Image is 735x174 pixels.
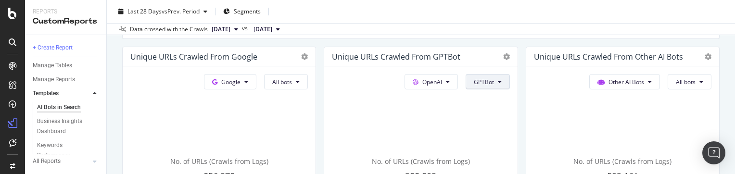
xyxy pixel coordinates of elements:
span: All bots [272,78,292,86]
div: Manage Tables [33,61,72,71]
span: All bots [676,78,696,86]
a: AI Bots in Search [37,102,100,112]
div: Templates [33,88,59,99]
div: Reports [33,8,99,16]
span: Segments [234,7,261,15]
div: Manage Reports [33,75,75,85]
div: Data crossed with the Crawls [130,25,208,34]
div: Open Intercom Messenger [702,141,725,164]
button: All bots [264,74,308,89]
span: Last 28 Days [127,7,162,15]
span: Google [221,78,241,86]
span: Other AI Bots [608,78,644,86]
span: OpenAI [422,78,442,86]
span: vs Prev. Period [162,7,200,15]
div: Unique URLs Crawled from Other AI Bots [534,52,683,62]
a: Templates [33,88,90,99]
button: Other AI Bots [589,74,660,89]
span: 2025 Aug. 20th [253,25,272,34]
a: + Create Report [33,43,100,53]
div: Unique URLs Crawled from Google [130,52,257,62]
button: OpenAI [405,74,458,89]
a: Manage Reports [33,75,100,85]
button: Google [204,74,256,89]
div: Keywords Performance [37,140,91,161]
button: [DATE] [208,24,242,35]
button: Last 28 DaysvsPrev. Period [114,4,211,19]
button: GPTBot [466,74,510,89]
div: AI Bots in Search [37,102,81,112]
span: No. of URLs (Crawls from Logs) [372,157,470,166]
button: Segments [219,4,265,19]
span: No. of URLs (Crawls from Logs) [170,157,268,166]
div: Business Insights Dashboard [37,116,92,137]
div: Unique URLs Crawled from GPTBot [332,52,460,62]
span: No. of URLs (Crawls from Logs) [573,157,672,166]
a: All Reports [33,156,90,166]
span: GPTBot [474,78,494,86]
button: [DATE] [250,24,284,35]
a: Manage Tables [33,61,100,71]
a: Keywords Performance [37,140,100,161]
button: All bots [668,74,711,89]
div: + Create Report [33,43,73,53]
a: Business Insights Dashboard [37,116,100,137]
span: vs [242,24,250,33]
div: All Reports [33,156,61,166]
span: 2025 Sep. 17th [212,25,230,34]
div: CustomReports [33,16,99,27]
